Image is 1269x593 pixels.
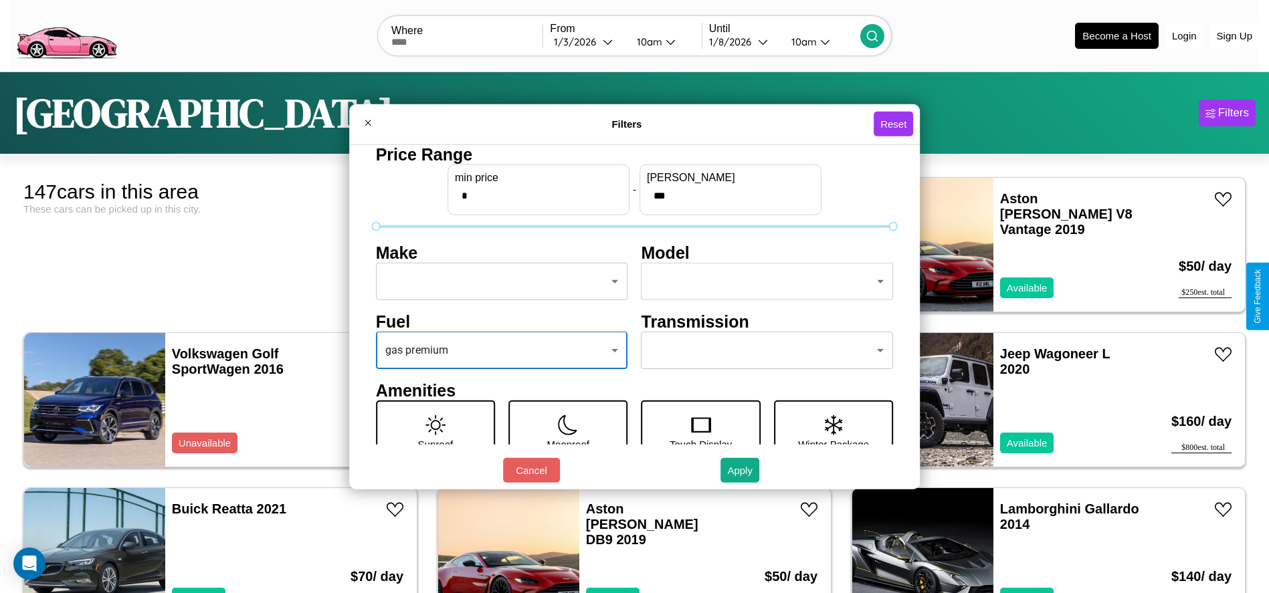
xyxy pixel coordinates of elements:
h1: [GEOGRAPHIC_DATA] [13,86,393,140]
h3: $ 50 / day [1179,245,1232,287]
button: Apply [720,458,759,483]
p: Unavailable [179,434,231,452]
a: Buick Reatta 2021 [172,501,286,516]
h4: Filters [380,118,874,130]
p: Moonroof [547,435,589,453]
p: Touch Display [670,435,732,453]
button: 10am [781,35,860,49]
p: Available [1007,434,1048,452]
button: 10am [626,35,702,49]
a: Lamborghini Gallardo 2014 [1000,501,1139,531]
h4: Transmission [642,312,894,331]
h4: Price Range [376,144,894,164]
h4: Fuel [376,312,628,331]
a: Aston [PERSON_NAME] DB9 2019 [586,501,698,547]
img: logo [10,7,122,62]
h4: Make [376,243,628,262]
p: Available [1007,279,1048,297]
button: Become a Host [1075,23,1159,49]
a: Volkswagen Golf SportWagen 2016 [172,346,284,376]
h3: $ 160 / day [1171,400,1232,443]
div: Open Intercom Messenger [13,548,45,580]
label: Until [709,23,860,35]
p: Sunroof [418,435,454,453]
div: 1 / 3 / 2026 [554,35,603,48]
div: $ 250 est. total [1179,287,1232,298]
button: Reset [874,112,913,136]
div: 10am [630,35,666,48]
button: 1/3/2026 [550,35,625,49]
div: $ 800 est. total [1171,443,1232,453]
div: Give Feedback [1253,269,1262,324]
div: Filters [1218,106,1249,120]
a: Aston [PERSON_NAME] V8 Vantage 2019 [1000,191,1133,237]
p: - [633,181,636,199]
div: 10am [785,35,820,48]
h4: Model [642,243,894,262]
button: Sign Up [1210,23,1259,48]
button: Filters [1199,100,1256,126]
div: 1 / 8 / 2026 [709,35,758,48]
h4: Amenities [376,380,894,400]
div: gas premium [376,331,628,368]
div: 147 cars in this area [23,181,417,203]
button: Login [1165,23,1203,48]
label: Where [391,25,543,37]
button: Cancel [503,458,560,483]
label: From [550,23,701,35]
p: Winter Package [798,435,869,453]
label: min price [455,171,622,183]
div: These cars can be picked up in this city. [23,203,417,215]
a: Jeep Wagoneer L 2020 [1000,346,1110,376]
label: [PERSON_NAME] [647,171,814,183]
